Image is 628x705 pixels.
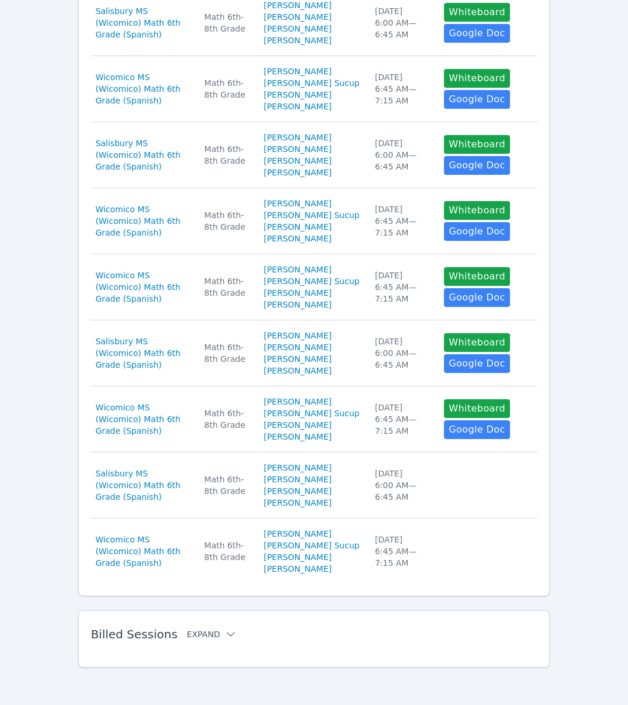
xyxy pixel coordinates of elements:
a: Salisbury MS (Wicomico) Math 6th Grade (Spanish) [95,137,190,172]
div: Math 6th-8th Grade [204,341,250,365]
span: Billed Sessions [91,627,177,641]
div: [DATE] 6:00 AM — 6:45 AM [375,468,431,503]
a: Google Doc [444,420,509,439]
a: [PERSON_NAME] [263,143,331,155]
div: [DATE] 6:00 AM — 6:45 AM [375,336,431,371]
a: [PERSON_NAME] [263,233,331,244]
div: [DATE] 6:45 AM — 7:15 AM [375,71,431,106]
a: Wicomico MS (Wicomico) Math 6th Grade (Spanish) [95,269,190,305]
div: [DATE] 6:45 AM — 7:15 AM [375,203,431,239]
button: Expand [187,628,237,640]
a: [PERSON_NAME] [263,419,331,431]
button: Whiteboard [444,135,510,154]
a: [PERSON_NAME] [263,101,331,112]
a: Google Doc [444,354,509,373]
div: Math 6th-8th Grade [204,77,250,101]
a: Wicomico MS (Wicomico) Math 6th Grade (Spanish) [95,71,190,106]
div: [DATE] 6:00 AM — 6:45 AM [375,5,431,40]
button: Whiteboard [444,69,510,88]
button: Whiteboard [444,399,510,418]
a: Wicomico MS (Wicomico) Math 6th Grade (Spanish) [95,534,190,569]
div: [DATE] 6:45 AM — 7:15 AM [375,269,431,305]
a: [PERSON_NAME] [263,563,331,575]
a: Wicomico MS (Wicomico) Math 6th Grade (Spanish) [95,402,190,437]
a: Google Doc [444,24,509,43]
a: [PERSON_NAME] [263,365,331,376]
div: [DATE] 6:00 AM — 6:45 AM [375,137,431,172]
button: Whiteboard [444,201,510,220]
tr: Salisbury MS (Wicomico) Math 6th Grade (Spanish)Math 6th-8th Grade[PERSON_NAME][PERSON_NAME][PERS... [91,452,537,519]
a: Salisbury MS (Wicomico) Math 6th Grade (Spanish) [95,336,190,371]
div: Math 6th-8th Grade [204,209,250,233]
div: Math 6th-8th Grade [204,275,250,299]
a: Google Doc [444,222,509,241]
div: Math 6th-8th Grade [204,474,250,497]
a: [PERSON_NAME] [PERSON_NAME] Sucup [263,396,360,419]
a: [PERSON_NAME] [263,23,331,34]
a: Salisbury MS (Wicomico) Math 6th Grade (Spanish) [95,5,190,40]
a: [PERSON_NAME] [263,353,331,365]
a: [PERSON_NAME] [PERSON_NAME] Sucup [263,198,360,221]
tr: Salisbury MS (Wicomico) Math 6th Grade (Spanish)Math 6th-8th Grade[PERSON_NAME][PERSON_NAME][PERS... [91,122,537,188]
a: [PERSON_NAME] [263,485,331,497]
a: [PERSON_NAME] [263,132,331,143]
a: [PERSON_NAME] [263,431,331,443]
tr: Wicomico MS (Wicomico) Math 6th Grade (Spanish)Math 6th-8th Grade[PERSON_NAME] [PERSON_NAME] Sucu... [91,56,537,122]
a: Google Doc [444,90,509,109]
tr: Salisbury MS (Wicomico) Math 6th Grade (Spanish)Math 6th-8th Grade[PERSON_NAME][PERSON_NAME][PERS... [91,320,537,386]
a: [PERSON_NAME] [263,497,331,509]
a: [PERSON_NAME] [263,167,331,178]
a: [PERSON_NAME] [263,341,331,353]
a: [PERSON_NAME] [263,299,331,310]
tr: Wicomico MS (Wicomico) Math 6th Grade (Spanish)Math 6th-8th Grade[PERSON_NAME] [PERSON_NAME] Sucu... [91,519,537,584]
a: [PERSON_NAME] [263,330,331,341]
div: Math 6th-8th Grade [204,540,250,563]
a: [PERSON_NAME] [263,221,331,233]
a: [PERSON_NAME] [263,474,331,485]
tr: Wicomico MS (Wicomico) Math 6th Grade (Spanish)Math 6th-8th Grade[PERSON_NAME] [PERSON_NAME] Sucu... [91,254,537,320]
a: [PERSON_NAME] [263,287,331,299]
a: Wicomico MS (Wicomico) Math 6th Grade (Spanish) [95,203,190,239]
button: Whiteboard [444,267,510,286]
div: [DATE] 6:45 AM — 7:15 AM [375,534,431,569]
a: [PERSON_NAME] [PERSON_NAME] Sucup [263,65,360,89]
tr: Wicomico MS (Wicomico) Math 6th Grade (Spanish)Math 6th-8th Grade[PERSON_NAME] [PERSON_NAME] Sucu... [91,188,537,254]
tr: Wicomico MS (Wicomico) Math 6th Grade (Spanish)Math 6th-8th Grade[PERSON_NAME] [PERSON_NAME] Sucu... [91,386,537,452]
a: Google Doc [444,156,509,175]
a: [PERSON_NAME] [263,551,331,563]
a: [PERSON_NAME] [263,462,331,474]
button: Whiteboard [444,333,510,352]
a: [PERSON_NAME] [263,89,331,101]
a: [PERSON_NAME] [PERSON_NAME] Sucup [263,528,360,551]
a: [PERSON_NAME] [PERSON_NAME] Sucup [263,264,360,287]
div: [DATE] 6:45 AM — 7:15 AM [375,402,431,437]
div: Math 6th-8th Grade [204,407,250,431]
a: [PERSON_NAME] [263,155,331,167]
div: Math 6th-8th Grade [204,143,250,167]
button: Whiteboard [444,3,510,22]
div: Math 6th-8th Grade [204,11,250,34]
a: Google Doc [444,288,509,307]
a: [PERSON_NAME] [263,11,331,23]
a: Salisbury MS (Wicomico) Math 6th Grade (Spanish) [95,468,190,503]
a: [PERSON_NAME] [263,34,331,46]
